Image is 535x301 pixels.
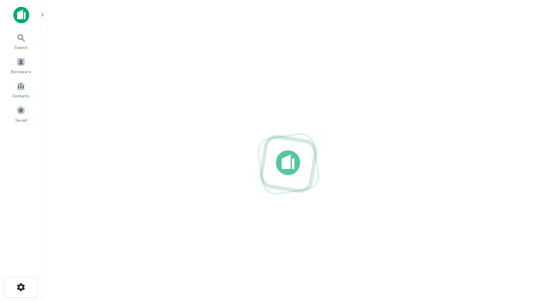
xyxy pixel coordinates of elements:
[3,102,39,125] a: Saved
[11,68,31,75] span: Borrowers
[13,92,29,99] span: Contacts
[14,44,28,51] span: Search
[3,78,39,101] a: Contacts
[15,117,27,123] span: Saved
[3,54,39,77] a: Borrowers
[3,30,39,52] a: Search
[493,234,535,274] iframe: Chat Widget
[13,7,29,23] img: capitalize-icon.png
